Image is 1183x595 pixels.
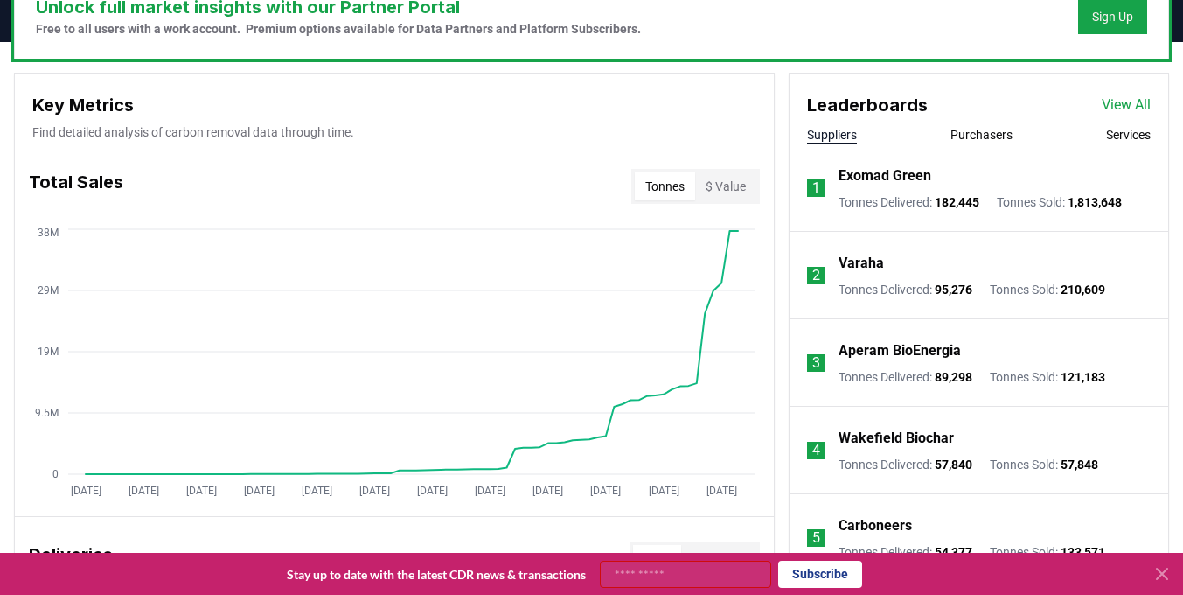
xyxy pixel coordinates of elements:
a: Aperam BioEnergia [839,340,961,361]
p: Tonnes Sold : [990,456,1098,473]
tspan: [DATE] [302,485,332,497]
span: 54,377 [935,545,972,559]
span: 182,445 [935,195,979,209]
tspan: [DATE] [475,485,505,497]
tspan: 19M [38,346,59,358]
tspan: 9.5M [35,407,59,419]
a: View All [1102,94,1151,115]
p: Tonnes Delivered : [839,368,972,386]
tspan: 0 [52,468,59,480]
tspan: [DATE] [244,485,275,497]
tspan: 38M [38,227,59,239]
a: Exomad Green [839,165,931,186]
p: Tonnes Sold : [990,543,1105,561]
h3: Leaderboards [807,92,928,118]
tspan: 29M [38,284,59,297]
button: Suppliers [807,126,857,143]
span: 57,848 [1061,458,1098,472]
p: 5 [812,528,820,549]
tspan: [DATE] [532,485,563,497]
tspan: [DATE] [129,485,159,497]
p: 3 [812,353,820,374]
p: Free to all users with a work account. Premium options available for Data Partners and Platform S... [36,20,641,38]
button: Purchasers [950,126,1013,143]
p: 2 [812,265,820,286]
button: Tonnes [635,172,695,200]
p: Tonnes Sold : [990,368,1105,386]
a: Wakefield Biochar [839,428,954,449]
tspan: [DATE] [359,485,390,497]
tspan: [DATE] [417,485,448,497]
button: % of Sales [681,545,756,573]
p: Find detailed analysis of carbon removal data through time. [32,123,756,141]
span: 57,840 [935,458,972,472]
a: Carboneers [839,515,912,536]
span: 210,609 [1061,283,1105,297]
p: 1 [812,178,820,199]
span: 89,298 [935,370,972,384]
h3: Total Sales [29,169,123,204]
span: 1,813,648 [1068,195,1122,209]
p: 4 [812,440,820,461]
span: 95,276 [935,283,972,297]
h3: Key Metrics [32,92,756,118]
a: Varaha [839,253,884,274]
tspan: [DATE] [186,485,217,497]
p: Tonnes Delivered : [839,193,979,211]
h3: Deliveries [29,542,113,577]
p: Tonnes Delivered : [839,456,972,473]
p: Tonnes Sold : [997,193,1122,211]
span: 133,571 [1061,545,1105,559]
tspan: [DATE] [71,485,101,497]
tspan: [DATE] [649,485,679,497]
p: Tonnes Delivered : [839,543,972,561]
a: Sign Up [1092,8,1133,25]
button: Total [633,545,681,573]
button: $ Value [695,172,756,200]
tspan: [DATE] [706,485,737,497]
p: Tonnes Sold : [990,281,1105,298]
span: 121,183 [1061,370,1105,384]
tspan: [DATE] [590,485,621,497]
p: Tonnes Delivered : [839,281,972,298]
button: Services [1106,126,1151,143]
